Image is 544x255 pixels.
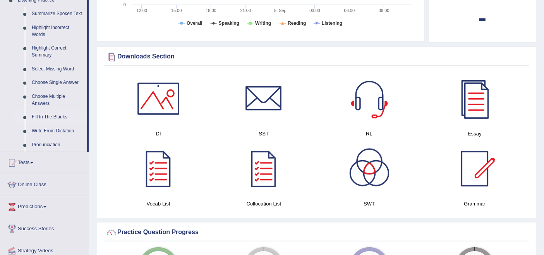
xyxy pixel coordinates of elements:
a: Online Class [0,174,89,193]
a: Success Stories [0,218,89,238]
h4: SWT [321,200,418,208]
a: Choose Multiple Answers [28,90,87,110]
h4: Essay [426,130,523,138]
div: Practice Question Progress [106,227,527,238]
tspan: Writing [255,21,271,26]
tspan: 5. Sep [274,8,287,13]
tspan: Speaking [219,21,239,26]
a: Select Missing Word [28,62,87,76]
a: Fill In The Blanks [28,110,87,124]
b: - [478,3,487,32]
text: 15:00 [171,8,182,13]
a: Highlight Incorrect Words [28,21,87,41]
tspan: Reading [288,21,306,26]
tspan: Listening [322,21,342,26]
a: Choose Single Answer [28,76,87,90]
div: Downloads Section [106,51,527,63]
h4: RL [321,130,418,138]
text: 12:00 [137,8,148,13]
a: Highlight Correct Summary [28,41,87,62]
a: Predictions [0,196,89,216]
h4: Grammar [426,200,523,208]
text: 06:00 [344,8,355,13]
h4: Vocab List [110,200,207,208]
h4: SST [215,130,312,138]
a: Write From Dictation [28,124,87,138]
text: 0 [124,2,126,7]
h4: Collocation List [215,200,312,208]
text: 18:00 [206,8,216,13]
a: Summarize Spoken Text [28,7,87,21]
text: 09:00 [379,8,390,13]
h4: DI [110,130,207,138]
a: Tests [0,152,89,171]
tspan: Overall [187,21,202,26]
a: Pronunciation [28,138,87,152]
text: 03:00 [309,8,320,13]
text: 21:00 [240,8,251,13]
